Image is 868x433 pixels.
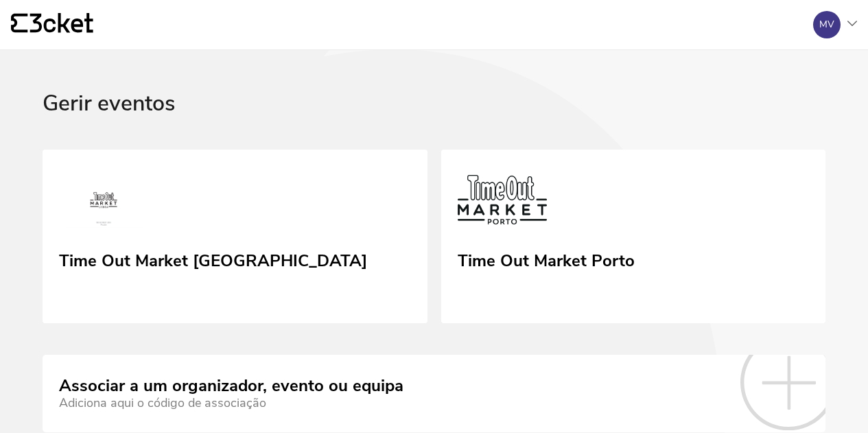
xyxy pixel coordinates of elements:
div: Gerir eventos [43,91,825,150]
div: MV [819,19,834,30]
a: Time Out Market Lisboa Time Out Market [GEOGRAPHIC_DATA] [43,150,427,324]
div: Adiciona aqui o código de associação [59,396,403,410]
div: Time Out Market Porto [458,246,635,271]
a: Time Out Market Porto Time Out Market Porto [441,150,826,324]
div: Time Out Market [GEOGRAPHIC_DATA] [59,246,367,271]
img: Time Out Market Lisboa [59,172,148,233]
a: {' '} [11,13,93,36]
g: {' '} [11,14,27,33]
a: Associar a um organizador, evento ou equipa Adiciona aqui o código de associação [43,355,825,432]
div: Associar a um organizador, evento ou equipa [59,377,403,396]
img: Time Out Market Porto [458,172,547,233]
